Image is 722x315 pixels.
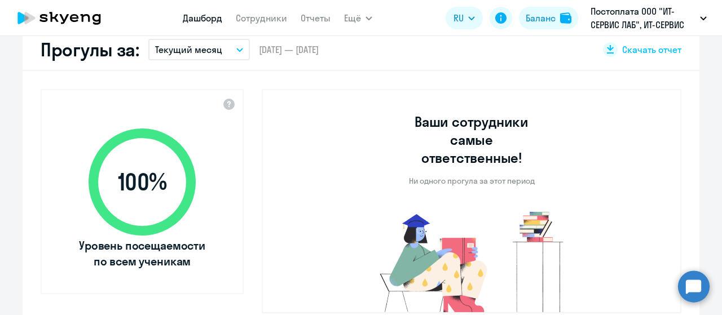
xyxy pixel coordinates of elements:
[155,43,222,56] p: Текущий месяц
[77,238,207,269] span: Уровень посещаемости по всем ученикам
[148,39,250,60] button: Текущий месяц
[259,43,319,56] span: [DATE] — [DATE]
[344,11,361,25] span: Ещё
[399,113,544,167] h3: Ваши сотрудники самые ответственные!
[344,7,372,29] button: Ещё
[409,176,535,186] p: Ни одного прогула за этот период
[359,208,585,312] img: no-truants
[183,12,222,24] a: Дашборд
[454,11,464,25] span: RU
[526,11,556,25] div: Баланс
[591,5,695,32] p: Постоплата ООО "ИТ-СЕРВИС ЛАБ", ИТ-СЕРВИС ЛАБ, ООО
[301,12,331,24] a: Отчеты
[519,7,578,29] button: Балансbalance
[446,7,483,29] button: RU
[236,12,287,24] a: Сотрудники
[622,43,681,56] span: Скачать отчет
[560,12,571,24] img: balance
[41,38,139,61] h2: Прогулы за:
[77,168,207,196] span: 100 %
[585,5,712,32] button: Постоплата ООО "ИТ-СЕРВИС ЛАБ", ИТ-СЕРВИС ЛАБ, ООО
